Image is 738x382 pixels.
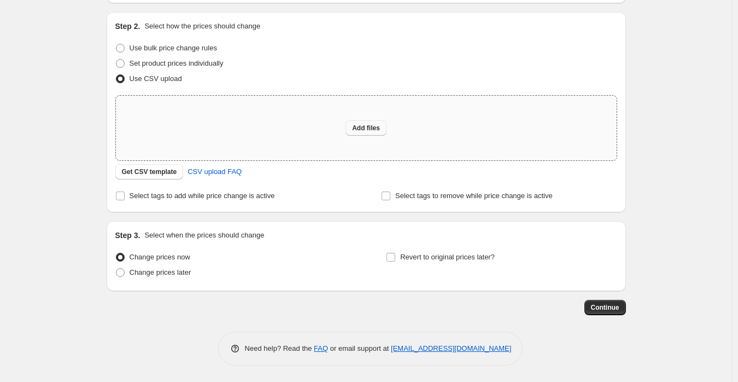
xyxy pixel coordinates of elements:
span: Revert to original prices later? [400,253,495,261]
a: FAQ [314,344,328,352]
span: Continue [591,303,619,312]
span: Use bulk price change rules [130,44,217,52]
span: Change prices later [130,268,191,276]
span: or email support at [328,344,391,352]
span: Need help? Read the [245,344,314,352]
p: Select how the prices should change [144,21,260,32]
span: Select tags to remove while price change is active [395,192,553,200]
button: Add files [345,120,386,136]
button: Get CSV template [115,164,184,180]
span: CSV upload FAQ [188,166,242,177]
a: [EMAIL_ADDRESS][DOMAIN_NAME] [391,344,511,352]
button: Continue [584,300,626,315]
p: Select when the prices should change [144,230,264,241]
span: Get CSV template [122,167,177,176]
span: Use CSV upload [130,74,182,83]
span: Set product prices individually [130,59,224,67]
a: CSV upload FAQ [181,163,248,181]
span: Select tags to add while price change is active [130,192,275,200]
span: Change prices now [130,253,190,261]
span: Add files [352,124,380,132]
h2: Step 2. [115,21,140,32]
h2: Step 3. [115,230,140,241]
